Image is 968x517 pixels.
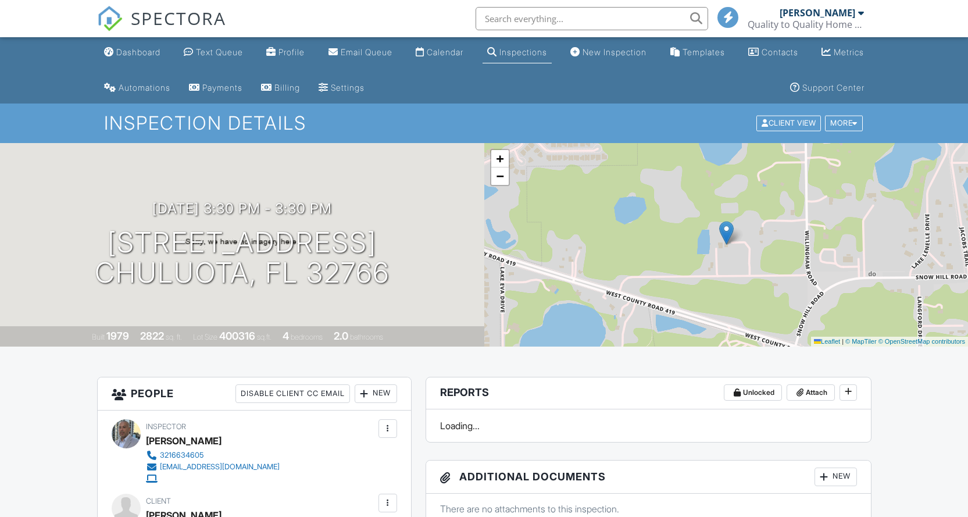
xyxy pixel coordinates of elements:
[744,42,803,63] a: Contacts
[780,7,855,19] div: [PERSON_NAME]
[483,42,552,63] a: Inspections
[878,338,965,345] a: © OpenStreetMap contributors
[97,6,123,31] img: The Best Home Inspection Software - Spectora
[235,384,350,403] div: Disable Client CC Email
[496,151,503,166] span: +
[262,42,309,63] a: Company Profile
[283,330,289,342] div: 4
[202,83,242,92] div: Payments
[476,7,708,30] input: Search everything...
[491,150,509,167] a: Zoom in
[152,201,332,216] h3: [DATE] 3:30 pm - 3:30 pm
[166,333,182,341] span: sq. ft.
[146,450,280,461] a: 3216634605
[92,333,105,341] span: Built
[256,77,305,99] a: Billing
[146,497,171,505] span: Client
[566,42,651,63] a: New Inspection
[257,333,272,341] span: sq.ft.
[106,330,129,342] div: 1979
[411,42,468,63] a: Calendar
[845,338,877,345] a: © MapTiler
[842,338,844,345] span: |
[499,47,547,57] div: Inspections
[496,169,503,183] span: −
[762,47,798,57] div: Contacts
[274,83,300,92] div: Billing
[98,377,411,411] h3: People
[834,47,864,57] div: Metrics
[334,330,348,342] div: 2.0
[331,83,365,92] div: Settings
[341,47,392,57] div: Email Queue
[583,47,646,57] div: New Inspection
[755,118,824,127] a: Client View
[219,330,255,342] div: 400316
[119,83,170,92] div: Automations
[99,77,175,99] a: Automations (Basic)
[825,116,863,131] div: More
[785,77,869,99] a: Support Center
[355,384,397,403] div: New
[683,47,725,57] div: Templates
[99,42,165,63] a: Dashboard
[314,77,369,99] a: Settings
[179,42,248,63] a: Text Queue
[131,6,226,30] span: SPECTORA
[104,113,863,133] h1: Inspection Details
[116,47,160,57] div: Dashboard
[146,461,280,473] a: [EMAIL_ADDRESS][DOMAIN_NAME]
[427,47,463,57] div: Calendar
[160,462,280,472] div: [EMAIL_ADDRESS][DOMAIN_NAME]
[814,338,840,345] a: Leaflet
[196,47,243,57] div: Text Queue
[426,461,871,494] h3: Additional Documents
[146,422,186,431] span: Inspector
[184,77,247,99] a: Payments
[817,42,869,63] a: Metrics
[140,330,164,342] div: 2822
[666,42,730,63] a: Templates
[97,16,226,40] a: SPECTORA
[291,333,323,341] span: bedrooms
[324,42,397,63] a: Email Queue
[802,83,865,92] div: Support Center
[160,451,203,460] div: 3216634605
[815,468,857,486] div: New
[719,221,734,245] img: Marker
[278,47,305,57] div: Profile
[440,502,857,515] p: There are no attachments to this inspection.
[146,432,222,450] div: [PERSON_NAME]
[756,116,821,131] div: Client View
[748,19,864,30] div: Quality to Quality Home Services & Inspections
[95,227,390,289] h1: [STREET_ADDRESS] Chuluota, FL 32766
[350,333,383,341] span: bathrooms
[491,167,509,185] a: Zoom out
[193,333,217,341] span: Lot Size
